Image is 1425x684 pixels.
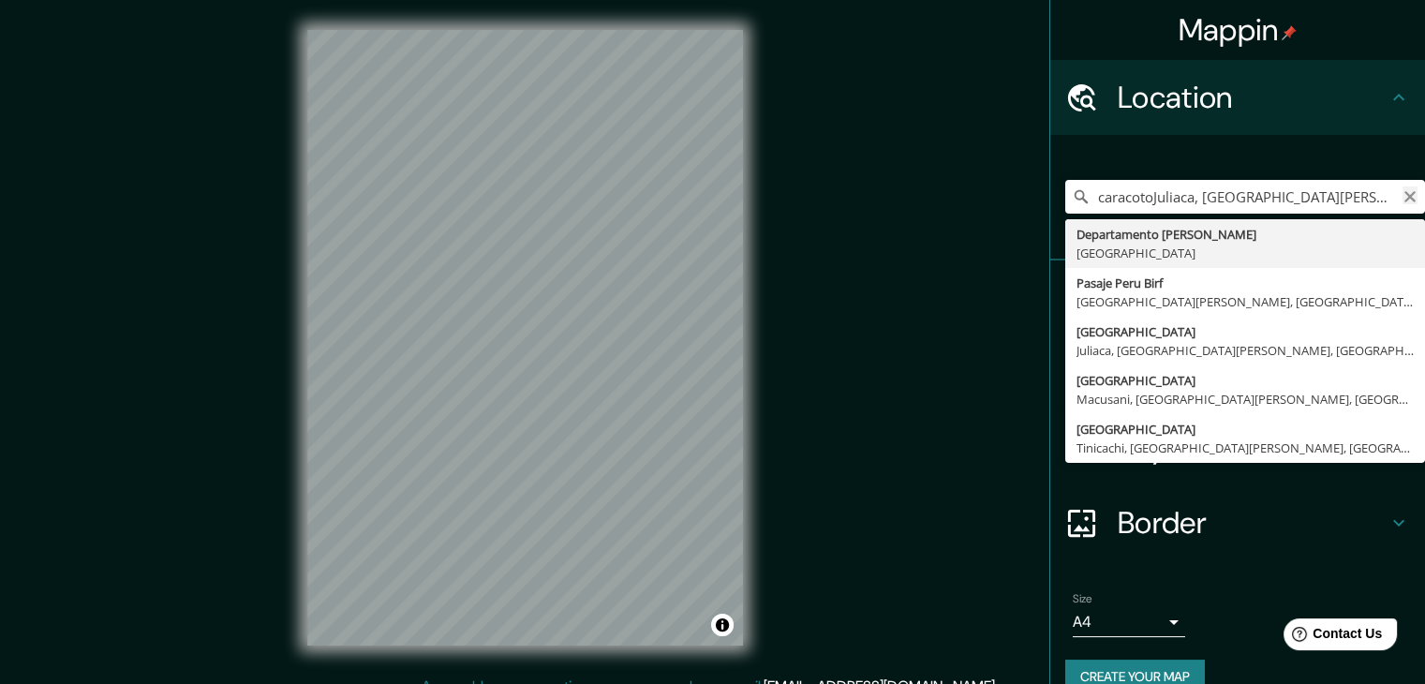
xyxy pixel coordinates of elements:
img: pin-icon.png [1282,25,1297,40]
div: Style [1050,335,1425,410]
div: [GEOGRAPHIC_DATA] [1076,322,1414,341]
h4: Mappin [1179,11,1298,49]
div: [GEOGRAPHIC_DATA] [1076,420,1414,439]
div: Pasaje Peru Birf [1076,274,1414,292]
div: [GEOGRAPHIC_DATA] [1076,371,1414,390]
button: Toggle attribution [711,614,734,636]
h4: Layout [1118,429,1388,467]
canvas: Map [307,30,743,646]
div: Departamento [PERSON_NAME] [1076,225,1414,244]
input: Pick your city or area [1065,180,1425,214]
div: Macusani, [GEOGRAPHIC_DATA][PERSON_NAME], [GEOGRAPHIC_DATA] [1076,390,1414,409]
div: Layout [1050,410,1425,485]
div: [GEOGRAPHIC_DATA][PERSON_NAME], [GEOGRAPHIC_DATA][PERSON_NAME], [GEOGRAPHIC_DATA] [1076,292,1414,311]
h4: Border [1118,504,1388,542]
div: Location [1050,60,1425,135]
div: Tinicachi, [GEOGRAPHIC_DATA][PERSON_NAME], [GEOGRAPHIC_DATA] [1076,439,1414,457]
button: Clear [1403,186,1418,204]
div: Pins [1050,260,1425,335]
div: A4 [1073,607,1185,637]
label: Size [1073,591,1092,607]
div: Border [1050,485,1425,560]
iframe: Help widget launcher [1258,611,1404,663]
div: Juliaca, [GEOGRAPHIC_DATA][PERSON_NAME], [GEOGRAPHIC_DATA] [1076,341,1414,360]
h4: Location [1118,79,1388,116]
div: [GEOGRAPHIC_DATA] [1076,244,1414,262]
